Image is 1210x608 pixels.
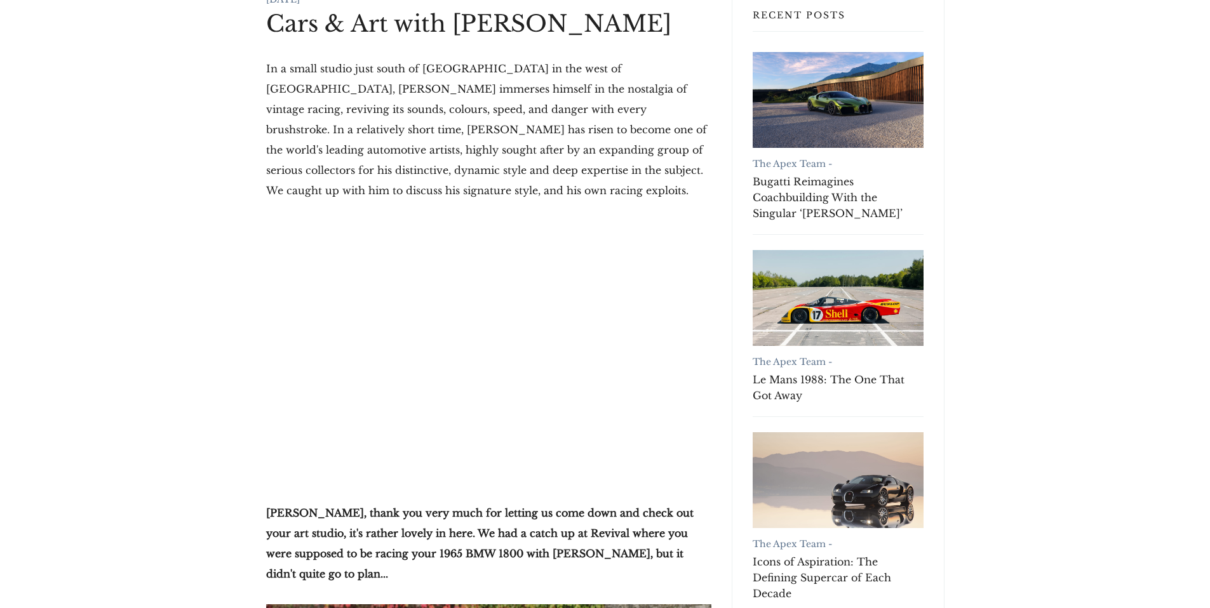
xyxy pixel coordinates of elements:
[753,372,924,404] a: Le Mans 1988: The One That Got Away
[753,174,924,221] a: Bugatti Reimagines Coachbuilding With the Singular ‘[PERSON_NAME]’
[266,506,694,580] strong: [PERSON_NAME], thank you very much for letting us come down and check out your art studio, it's r...
[753,10,924,32] h3: Recent Posts
[753,554,924,602] a: Icons of Aspiration: The Defining Supercar of Each Decade
[753,538,832,550] a: The Apex Team -
[266,10,711,38] h1: Cars & Art with [PERSON_NAME]
[753,250,924,346] a: Le Mans 1988: The One That Got Away
[753,158,832,169] a: The Apex Team -
[753,52,924,148] a: Bugatti Reimagines Coachbuilding With the Singular ‘Brouillard’
[266,221,711,472] iframe: Tim Layzell Interview V1
[753,356,832,367] a: The Apex Team -
[753,432,924,528] a: Icons of Aspiration: The Defining Supercar of Each Decade
[266,58,711,201] p: In a small studio just south of [GEOGRAPHIC_DATA] in the west of [GEOGRAPHIC_DATA], [PERSON_NAME]...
